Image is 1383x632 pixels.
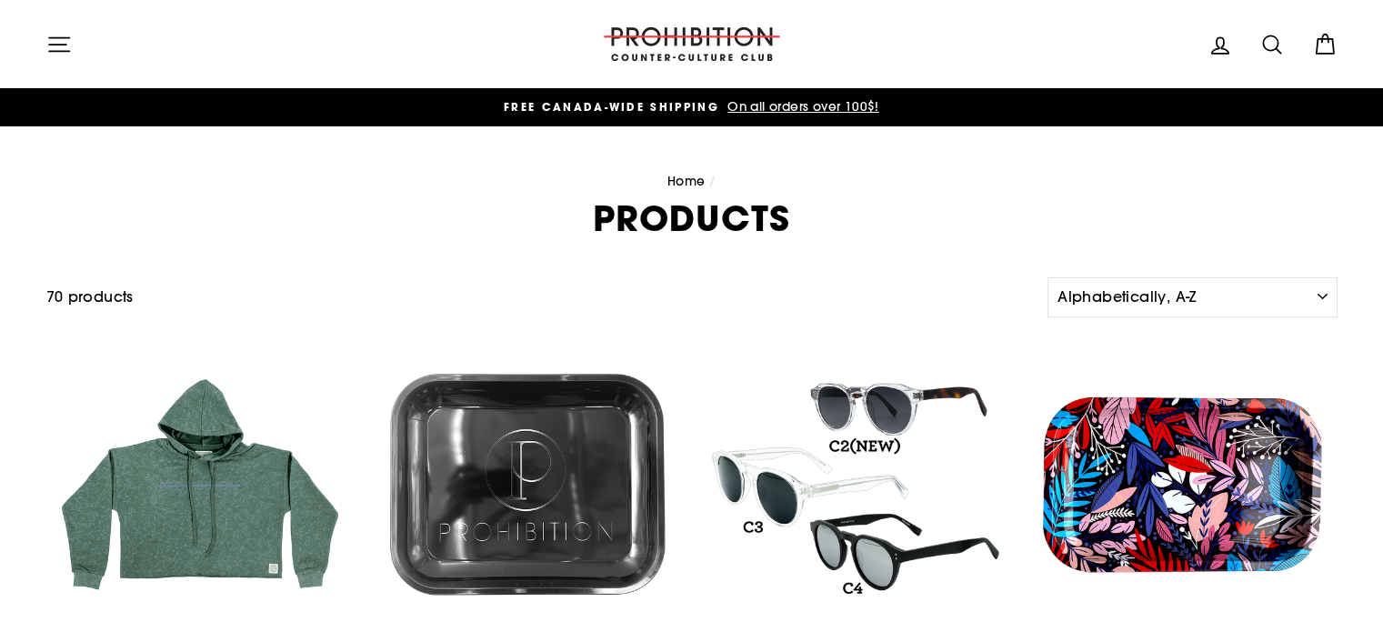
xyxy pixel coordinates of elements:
span: On all orders over 100$! [723,98,879,115]
a: Home [667,173,706,189]
a: FREE CANADA-WIDE SHIPPING On all orders over 100$! [51,97,1333,117]
h1: Products [46,201,1338,236]
img: PROHIBITION COUNTER-CULTURE CLUB [601,27,783,61]
nav: breadcrumbs [46,172,1338,192]
span: / [709,173,716,189]
div: 70 products [46,286,1041,309]
span: FREE CANADA-WIDE SHIPPING [504,99,719,115]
